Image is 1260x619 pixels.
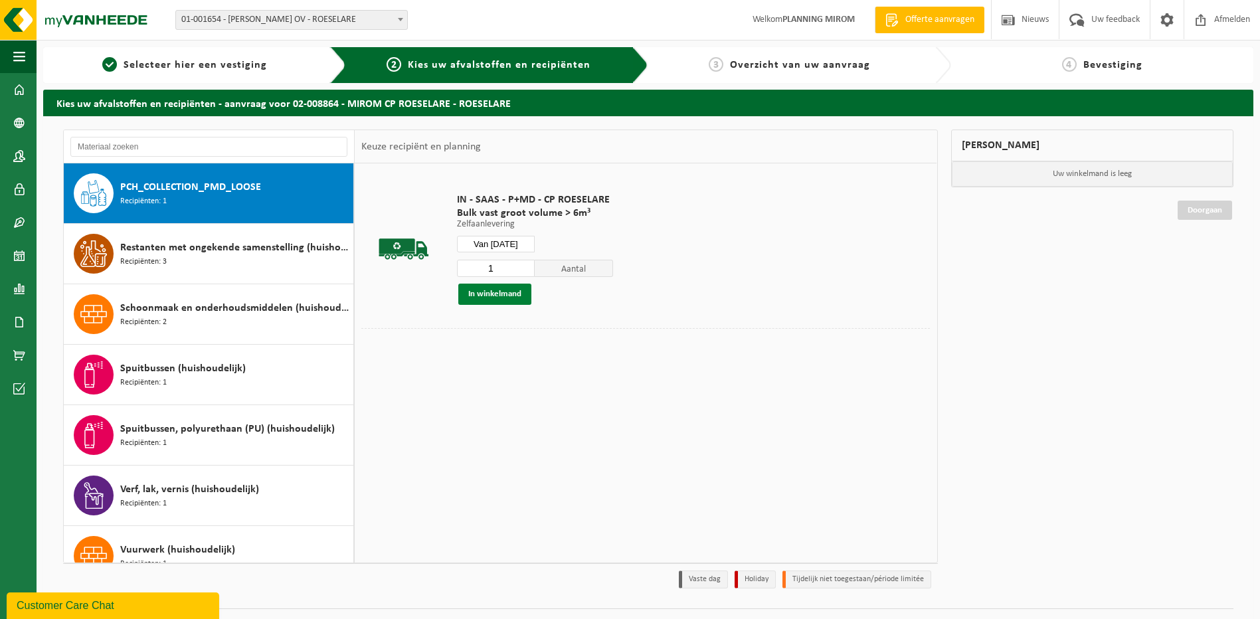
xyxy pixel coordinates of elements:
[43,90,1253,116] h2: Kies uw afvalstoffen en recipiënten - aanvraag voor 02-008864 - MIROM CP ROESELARE - ROESELARE
[124,60,267,70] span: Selecteer hier een vestiging
[64,526,354,586] button: Vuurwerk (huishoudelijk) Recipiënten: 1
[64,345,354,405] button: Spuitbussen (huishoudelijk) Recipiënten: 1
[782,15,855,25] strong: PLANNING MIROM
[875,7,984,33] a: Offerte aanvragen
[64,466,354,526] button: Verf, lak, vernis (huishoudelijk) Recipiënten: 1
[120,316,167,329] span: Recipiënten: 2
[120,256,167,268] span: Recipiënten: 3
[120,542,235,558] span: Vuurwerk (huishoudelijk)
[64,163,354,224] button: PCH_COLLECTION_PMD_LOOSE Recipiënten: 1
[64,405,354,466] button: Spuitbussen, polyurethaan (PU) (huishoudelijk) Recipiënten: 1
[735,571,776,588] li: Holiday
[458,284,531,305] button: In winkelmand
[1178,201,1232,220] a: Doorgaan
[952,161,1233,187] p: Uw winkelmand is leeg
[50,57,319,73] a: 1Selecteer hier een vestiging
[120,240,350,256] span: Restanten met ongekende samenstelling (huishoudelijk)
[120,377,167,389] span: Recipiënten: 1
[535,260,613,277] span: Aantal
[102,57,117,72] span: 1
[457,193,613,207] span: IN - SAAS - P+MD - CP ROESELARE
[120,361,246,377] span: Spuitbussen (huishoudelijk)
[176,11,407,29] span: 01-001654 - MIROM ROESELARE OV - ROESELARE
[120,558,167,571] span: Recipiënten: 1
[70,137,347,157] input: Materiaal zoeken
[408,60,590,70] span: Kies uw afvalstoffen en recipiënten
[951,130,1234,161] div: [PERSON_NAME]
[120,437,167,450] span: Recipiënten: 1
[64,284,354,345] button: Schoonmaak en onderhoudsmiddelen (huishoudelijk) Recipiënten: 2
[457,207,613,220] span: Bulk vast groot volume > 6m³
[120,179,261,195] span: PCH_COLLECTION_PMD_LOOSE
[709,57,723,72] span: 3
[1083,60,1142,70] span: Bevestiging
[120,300,350,316] span: Schoonmaak en onderhoudsmiddelen (huishoudelijk)
[120,497,167,510] span: Recipiënten: 1
[782,571,931,588] li: Tijdelijk niet toegestaan/période limitée
[730,60,870,70] span: Overzicht van uw aanvraag
[679,571,728,588] li: Vaste dag
[355,130,488,163] div: Keuze recipiënt en planning
[120,421,335,437] span: Spuitbussen, polyurethaan (PU) (huishoudelijk)
[902,13,978,27] span: Offerte aanvragen
[175,10,408,30] span: 01-001654 - MIROM ROESELARE OV - ROESELARE
[457,236,535,252] input: Selecteer datum
[7,590,222,619] iframe: chat widget
[64,224,354,284] button: Restanten met ongekende samenstelling (huishoudelijk) Recipiënten: 3
[1062,57,1077,72] span: 4
[387,57,401,72] span: 2
[120,195,167,208] span: Recipiënten: 1
[457,220,613,229] p: Zelfaanlevering
[120,482,259,497] span: Verf, lak, vernis (huishoudelijk)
